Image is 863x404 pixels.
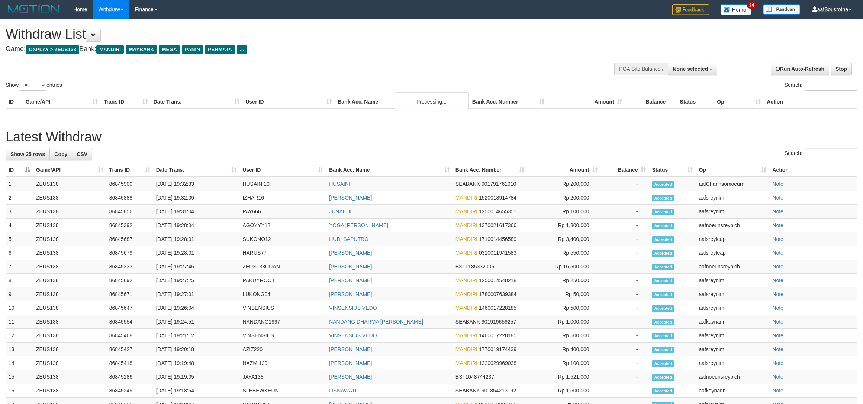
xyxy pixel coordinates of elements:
h1: Withdraw List [6,27,568,42]
td: VINSENSIUS [239,301,326,315]
a: NANDANG DHARMA [PERSON_NAME] [329,319,423,325]
span: MANDIRI [455,236,477,242]
td: 86845333 [106,260,153,274]
td: ZEUS138 [33,343,106,356]
span: Copy 1370021617366 to clipboard [479,222,516,228]
td: [DATE] 19:18:54 [153,384,240,398]
td: Rp 500,000 [527,329,600,343]
a: Note [772,277,783,283]
a: LISNAWATI [329,388,356,394]
td: 86845418 [106,356,153,370]
td: [DATE] 19:28:01 [153,232,240,246]
th: Bank Acc. Number [469,95,547,109]
span: SEABANK [455,388,480,394]
td: ZEUS138 [33,329,106,343]
td: SUKONO12 [239,232,326,246]
td: 86845692 [106,274,153,287]
td: ZEUS138 [33,287,106,301]
th: ID [6,95,23,109]
h4: Game: Bank: [6,45,568,53]
a: Note [772,236,783,242]
div: PGA Site Balance / [614,63,668,75]
th: Op [714,95,764,109]
td: ZEUS138 [33,370,106,384]
a: [PERSON_NAME] [329,346,372,352]
span: Accepted [652,292,674,298]
span: Copy 0310011941583 to clipboard [479,250,516,256]
th: User ID: activate to sort column ascending [239,163,326,177]
td: 86845427 [106,343,153,356]
span: Copy 1710014456589 to clipboard [479,236,516,242]
th: Bank Acc. Name: activate to sort column ascending [326,163,453,177]
td: aafsreynim [696,287,769,301]
input: Search: [805,148,857,159]
td: 86845647 [106,301,153,315]
span: BSI [455,374,464,380]
td: 1 [6,177,33,191]
td: [DATE] 19:19:05 [153,370,240,384]
td: 86845687 [106,232,153,246]
td: [DATE] 19:26:04 [153,301,240,315]
td: aafnoeunsreypich [696,260,769,274]
a: [PERSON_NAME] [329,360,372,366]
span: Copy 1460017228185 to clipboard [479,305,516,311]
td: PAY666 [239,205,326,219]
a: Note [772,305,783,311]
a: [PERSON_NAME] [329,250,372,256]
td: - [600,384,649,398]
div: Processing... [395,92,469,111]
td: [DATE] 19:31:04 [153,205,240,219]
a: Note [772,333,783,338]
span: MEGA [159,45,180,54]
a: Note [772,181,783,187]
td: VINSENSIUS [239,329,326,343]
td: IZHAR16 [239,191,326,205]
a: VINSENSIUS VEDO [329,305,377,311]
span: PANIN [182,45,203,54]
td: - [600,287,649,301]
td: HARUS77 [239,246,326,260]
td: 7 [6,260,33,274]
td: 13 [6,343,33,356]
th: Status: activate to sort column ascending [649,163,696,177]
td: Rp 1,500,000 [527,384,600,398]
td: aafsreyleap [696,232,769,246]
a: [PERSON_NAME] [329,291,372,297]
th: Balance: activate to sort column ascending [600,163,649,177]
td: ZEUS138 [33,232,106,246]
td: [DATE] 19:24:51 [153,315,240,329]
th: Trans ID [101,95,151,109]
span: MANDIRI [96,45,124,54]
td: Rp 200,000 [527,191,600,205]
td: Rp 550,000 [527,246,600,260]
th: ID: activate to sort column descending [6,163,33,177]
th: Action [764,95,857,109]
span: Accepted [652,347,674,353]
img: Button%20Memo.svg [721,4,752,15]
th: Amount [547,95,625,109]
td: ZEUS138 [33,274,106,287]
span: Accepted [652,333,674,339]
th: Date Trans. [151,95,243,109]
td: [DATE] 19:32:33 [153,177,240,191]
th: Balance [625,95,677,109]
td: 86845392 [106,219,153,232]
td: 5 [6,232,33,246]
a: HUSAINI [329,181,350,187]
td: ZEUS138 [33,315,106,329]
td: aafkaynarin [696,315,769,329]
td: - [600,219,649,232]
span: Copy 1460017228185 to clipboard [479,333,516,338]
th: Op: activate to sort column ascending [696,163,769,177]
td: 86845249 [106,384,153,398]
td: [DATE] 19:28:04 [153,219,240,232]
a: Note [772,388,783,394]
th: Game/API: activate to sort column ascending [33,163,106,177]
span: OXPLAY > ZEUS138 [26,45,79,54]
td: Rp 250,000 [527,274,600,287]
span: Show 25 rows [10,151,45,157]
td: Rp 1,300,000 [527,219,600,232]
span: ... [237,45,247,54]
a: Note [772,209,783,214]
td: - [600,191,649,205]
